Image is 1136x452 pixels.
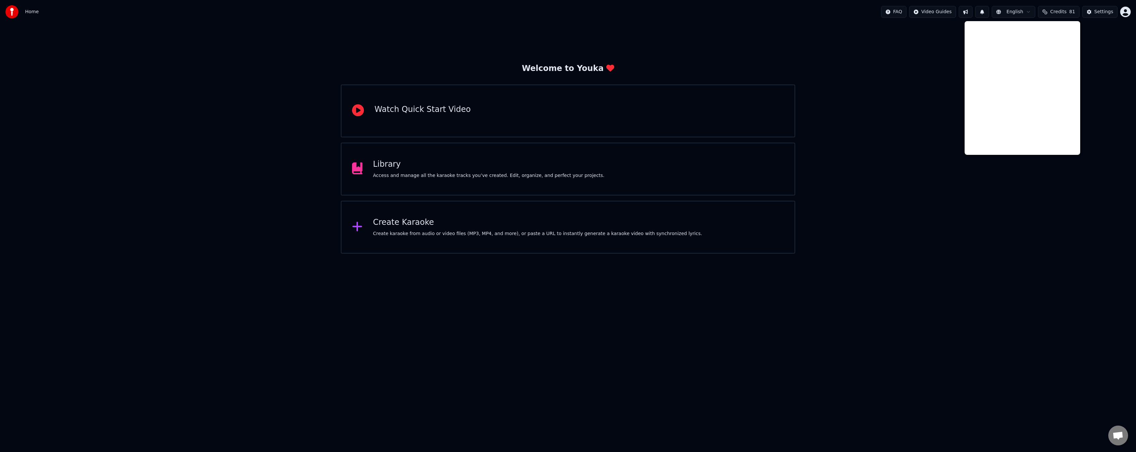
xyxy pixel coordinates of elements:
div: Welcome to Youka [522,63,614,74]
img: youka [5,5,18,18]
span: 81 [1069,9,1075,15]
div: Create karaoke from audio or video files (MP3, MP4, and more), or paste a URL to instantly genera... [373,230,702,237]
div: Open de chat [1108,426,1128,445]
button: Credits81 [1038,6,1079,18]
div: Settings [1094,9,1113,15]
button: Settings [1082,6,1118,18]
div: Create Karaoke [373,217,702,228]
nav: breadcrumb [25,9,39,15]
button: Video Guides [909,6,956,18]
div: Access and manage all the karaoke tracks you’ve created. Edit, organize, and perfect your projects. [373,172,605,179]
span: Credits [1050,9,1066,15]
span: Home [25,9,39,15]
div: Library [373,159,605,170]
div: Watch Quick Start Video [374,104,471,115]
button: FAQ [881,6,906,18]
